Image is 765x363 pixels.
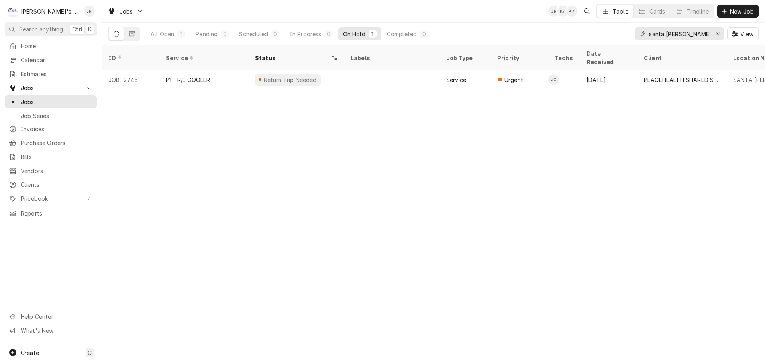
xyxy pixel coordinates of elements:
[7,6,18,17] div: Clay's Refrigeration's Avatar
[446,54,484,62] div: Job Type
[88,349,92,357] span: C
[108,54,151,62] div: ID
[687,7,709,16] div: Timeline
[255,54,330,62] div: Status
[21,326,92,335] span: What's New
[5,122,97,135] a: Invoices
[5,109,97,122] a: Job Series
[104,5,147,18] a: Go to Jobs
[120,7,133,16] span: Jobs
[566,6,577,17] div: + 7
[21,181,93,189] span: Clients
[548,6,559,17] div: Jeff Rue's Avatar
[21,194,81,203] span: Pricebook
[263,76,318,84] div: Return Trip Needed
[5,150,97,163] a: Bills
[649,27,709,40] input: Keyword search
[5,39,97,53] a: Home
[5,207,97,220] a: Reports
[370,30,375,38] div: 1
[5,81,97,94] a: Go to Jobs
[7,6,18,17] div: C
[196,30,218,38] div: Pending
[72,25,82,33] span: Ctrl
[586,49,630,66] div: Date Received
[548,74,559,85] div: JG
[5,178,97,191] a: Clients
[728,7,755,16] span: New Job
[166,76,210,84] div: P1 - R/I COOLER
[711,27,724,40] button: Erase input
[21,112,93,120] span: Job Series
[290,30,322,38] div: In Progress
[717,5,759,18] button: New Job
[84,6,95,17] div: Jeff Rue's Avatar
[273,30,278,38] div: 0
[351,54,433,62] div: Labels
[21,70,93,78] span: Estimates
[5,310,97,323] a: Go to Help Center
[21,312,92,321] span: Help Center
[21,139,93,147] span: Purchase Orders
[644,54,719,62] div: Client
[21,42,93,50] span: Home
[5,67,97,80] a: Estimates
[326,30,331,38] div: 0
[19,25,63,33] span: Search anything
[727,27,759,40] button: View
[344,70,440,89] div: —
[21,125,93,133] span: Invoices
[166,54,241,62] div: Service
[555,54,574,62] div: Techs
[497,54,540,62] div: Priority
[5,164,97,177] a: Vendors
[151,30,174,38] div: All Open
[179,30,184,38] div: 1
[446,76,466,84] div: Service
[557,6,569,17] div: KA
[613,7,628,16] div: Table
[548,74,559,85] div: Johnny Guerra's Avatar
[422,30,426,38] div: 0
[5,53,97,67] a: Calendar
[5,95,97,108] a: Jobs
[21,153,93,161] span: Bills
[84,6,95,17] div: JR
[5,136,97,149] a: Purchase Orders
[548,6,559,17] div: JR
[21,209,93,218] span: Reports
[21,167,93,175] span: Vendors
[102,70,159,89] div: JOB-2745
[88,25,92,33] span: K
[222,30,227,38] div: 0
[239,30,268,38] div: Scheduled
[21,349,39,356] span: Create
[343,30,365,38] div: On Hold
[21,7,79,16] div: [PERSON_NAME]'s Refrigeration
[504,76,523,84] span: Urgent
[739,30,755,38] span: View
[21,56,93,64] span: Calendar
[649,7,665,16] div: Cards
[21,98,93,106] span: Jobs
[581,5,593,18] button: Open search
[580,70,637,89] div: [DATE]
[5,324,97,337] a: Go to What's New
[21,84,81,92] span: Jobs
[387,30,417,38] div: Completed
[644,76,720,84] div: PEACEHEALTH SHARED SERVICE CENTER
[557,6,569,17] div: Korey Austin's Avatar
[5,22,97,36] button: Search anythingCtrlK
[5,192,97,205] a: Go to Pricebook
